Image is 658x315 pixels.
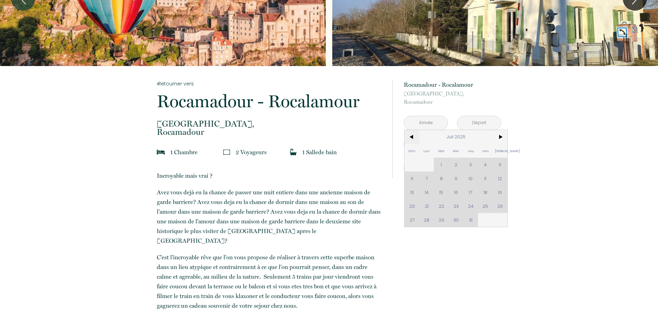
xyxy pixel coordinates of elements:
span: Mar [434,144,449,158]
span: Dim [404,144,419,158]
span: > [493,130,508,144]
img: guests [223,149,230,156]
span: [GEOGRAPHIC_DATA], [404,90,501,98]
span: Ven [478,144,493,158]
span: Lun [419,144,434,158]
a: Retourner vers [157,80,383,87]
span: [GEOGRAPHIC_DATA], [157,120,383,128]
p: Rocamadour - Rocalamour [157,93,383,110]
p: 1 Salle de bain [302,147,337,157]
p: Incroyable mais vrai ? [157,171,383,180]
p: 2 Voyageur [236,147,267,157]
span: Juil 2025 [419,130,493,144]
input: Arrivée [404,116,448,130]
input: Départ [457,116,501,130]
p: Rocamadour [157,120,383,136]
p: Rocamadour [404,90,501,106]
p: 1 Chambre [170,147,198,157]
button: Réserver [404,159,501,178]
span: s [264,149,267,156]
p: C'est l'incroyable rêve que l'on vous propose de réaliser à travers cette superbe maison dans un ... [157,252,383,311]
span: Mer [449,144,464,158]
span: < [404,130,419,144]
p: Rocamadour - Rocalamour [404,80,501,90]
span: Jeu [464,144,478,158]
p: Avez vous dejà eu la chance de passer une nuit entiere dans une ancienne maison de garde barriere... [157,187,383,245]
span: [PERSON_NAME] [493,144,508,158]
